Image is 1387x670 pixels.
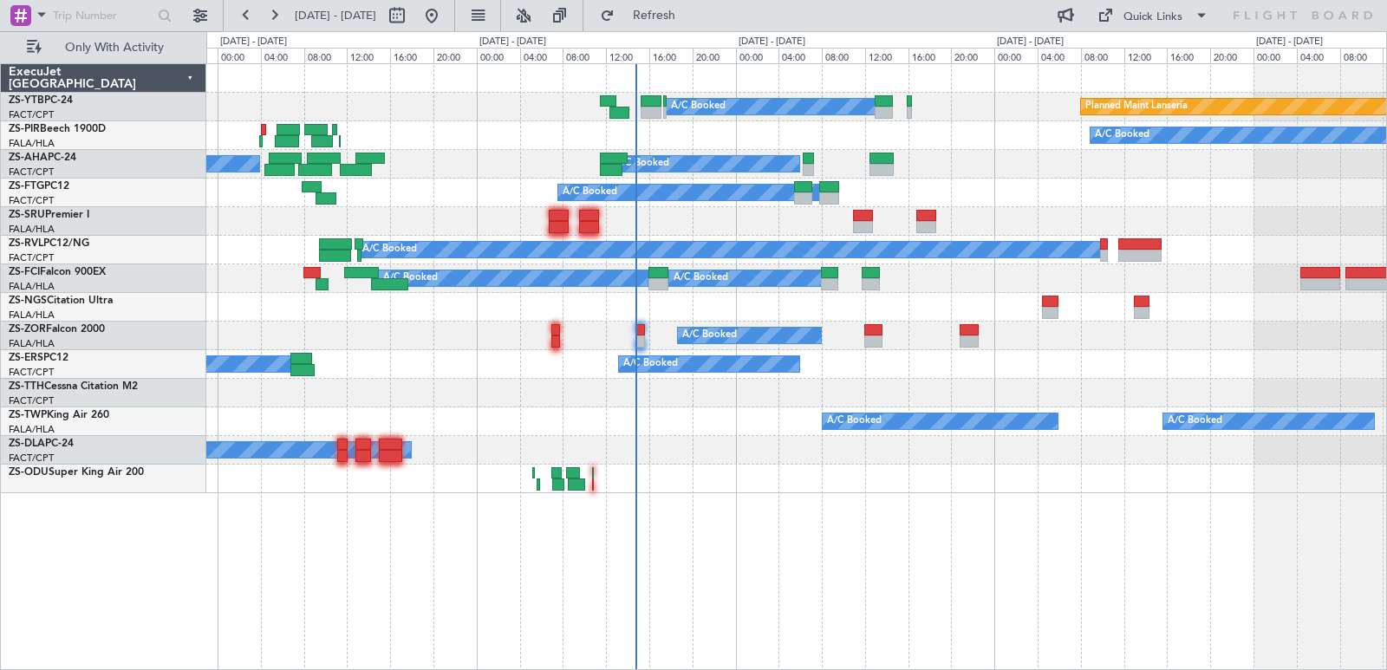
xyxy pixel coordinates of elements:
a: ZS-FTGPC12 [9,181,69,192]
a: FACT/CPT [9,194,54,207]
span: ZS-TWP [9,410,47,420]
div: 08:00 [1081,48,1124,63]
a: FALA/HLA [9,223,55,236]
div: A/C Booked [674,265,728,291]
div: A/C Booked [827,408,882,434]
button: Quick Links [1089,2,1217,29]
div: 04:00 [261,48,304,63]
span: ZS-ERS [9,353,43,363]
div: 20:00 [1210,48,1254,63]
input: Trip Number [53,3,153,29]
a: FALA/HLA [9,309,55,322]
a: ZS-ERSPC12 [9,353,68,363]
div: 12:00 [865,48,908,63]
span: ZS-FTG [9,181,44,192]
a: ZS-RVLPC12/NG [9,238,89,249]
div: A/C Booked [623,351,678,377]
span: ZS-NGS [9,296,47,306]
div: 16:00 [649,48,693,63]
div: 20:00 [951,48,994,63]
div: [DATE] - [DATE] [997,35,1064,49]
div: 08:00 [822,48,865,63]
a: FALA/HLA [9,137,55,150]
div: 16:00 [390,48,433,63]
span: ZS-ODU [9,467,49,478]
span: [DATE] - [DATE] [295,8,376,23]
div: 08:00 [1340,48,1384,63]
div: 00:00 [994,48,1038,63]
a: FALA/HLA [9,280,55,293]
div: [DATE] - [DATE] [220,35,287,49]
div: Quick Links [1123,9,1182,26]
a: ZS-PIRBeech 1900D [9,124,106,134]
div: A/C Booked [682,322,737,348]
a: ZS-YTBPC-24 [9,95,73,106]
a: ZS-ZORFalcon 2000 [9,324,105,335]
a: FACT/CPT [9,108,54,121]
span: ZS-SRU [9,210,45,220]
div: 20:00 [693,48,736,63]
button: Only With Activity [19,34,188,62]
a: FACT/CPT [9,251,54,264]
div: 12:00 [1124,48,1168,63]
span: ZS-TTH [9,381,44,392]
a: ZS-ODUSuper King Air 200 [9,467,144,478]
div: 00:00 [736,48,779,63]
a: FACT/CPT [9,366,54,379]
div: 04:00 [520,48,563,63]
div: 16:00 [908,48,952,63]
div: 08:00 [304,48,348,63]
div: 00:00 [477,48,520,63]
div: 04:00 [778,48,822,63]
div: A/C Booked [563,179,617,205]
div: A/C Booked [362,237,417,263]
div: A/C Booked [383,265,438,291]
div: [DATE] - [DATE] [479,35,546,49]
span: ZS-PIR [9,124,40,134]
a: ZS-TTHCessna Citation M2 [9,381,138,392]
span: ZS-AHA [9,153,48,163]
a: ZS-NGSCitation Ultra [9,296,113,306]
a: FACT/CPT [9,394,54,407]
span: ZS-ZOR [9,324,46,335]
span: Only With Activity [45,42,183,54]
div: A/C Booked [1168,408,1222,434]
div: 20:00 [433,48,477,63]
div: 12:00 [347,48,390,63]
div: 00:00 [1254,48,1297,63]
div: 04:00 [1297,48,1340,63]
div: 04:00 [1038,48,1081,63]
div: 12:00 [606,48,649,63]
div: A/C Booked [1095,122,1149,148]
span: Refresh [618,10,691,22]
span: ZS-DLA [9,439,45,449]
a: ZS-DLAPC-24 [9,439,74,449]
div: 08:00 [563,48,606,63]
div: Planned Maint Lanseria [1085,94,1188,120]
div: 16:00 [1167,48,1210,63]
a: ZS-AHAPC-24 [9,153,76,163]
div: A/C Booked [615,151,669,177]
a: FALA/HLA [9,337,55,350]
span: ZS-YTB [9,95,44,106]
a: FACT/CPT [9,452,54,465]
a: ZS-TWPKing Air 260 [9,410,109,420]
div: 00:00 [218,48,261,63]
a: ZS-SRUPremier I [9,210,89,220]
div: A/C Booked [671,94,726,120]
div: [DATE] - [DATE] [739,35,805,49]
a: FACT/CPT [9,166,54,179]
div: [DATE] - [DATE] [1256,35,1323,49]
span: ZS-FCI [9,267,40,277]
a: FALA/HLA [9,423,55,436]
span: ZS-RVL [9,238,43,249]
button: Refresh [592,2,696,29]
a: ZS-FCIFalcon 900EX [9,267,106,277]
